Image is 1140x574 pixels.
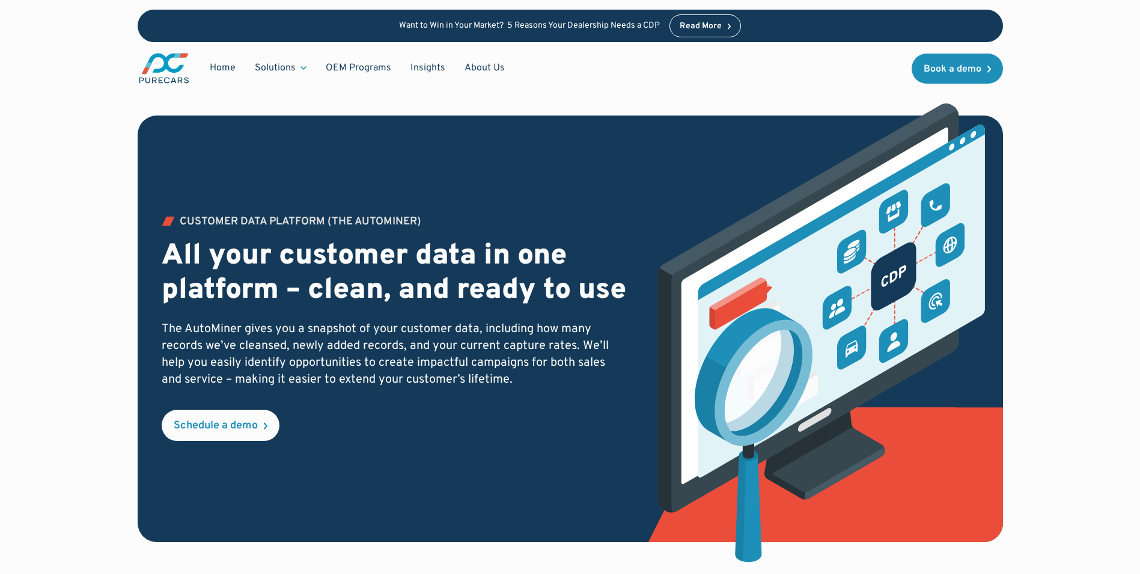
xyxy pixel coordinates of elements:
[255,61,296,75] div: Solutions
[138,52,191,85] img: purecars logo
[162,410,279,441] a: Schedule a demo
[924,64,981,74] div: Book a demo
[316,57,401,79] a: OEM Programs
[180,217,421,227] div: Customer Data PLATFORM (The Autominer)
[680,22,722,31] div: Read More
[455,57,514,79] a: About Us
[162,239,627,309] h2: All your customer data in one platform – clean, and ready to use
[200,57,245,79] a: Home
[245,57,316,79] div: Solutions
[138,52,191,85] a: main
[669,14,742,37] a: Read More
[174,421,258,431] div: Schedule a demo
[399,21,660,31] p: Want to Win in Your Market? 5 Reasons Your Dealership Needs a CDP
[912,54,1003,84] a: Book a demo
[401,57,455,79] a: Insights
[162,321,627,388] p: The AutoMiner gives you a snapshot of your customer data, including how many records we’ve cleans...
